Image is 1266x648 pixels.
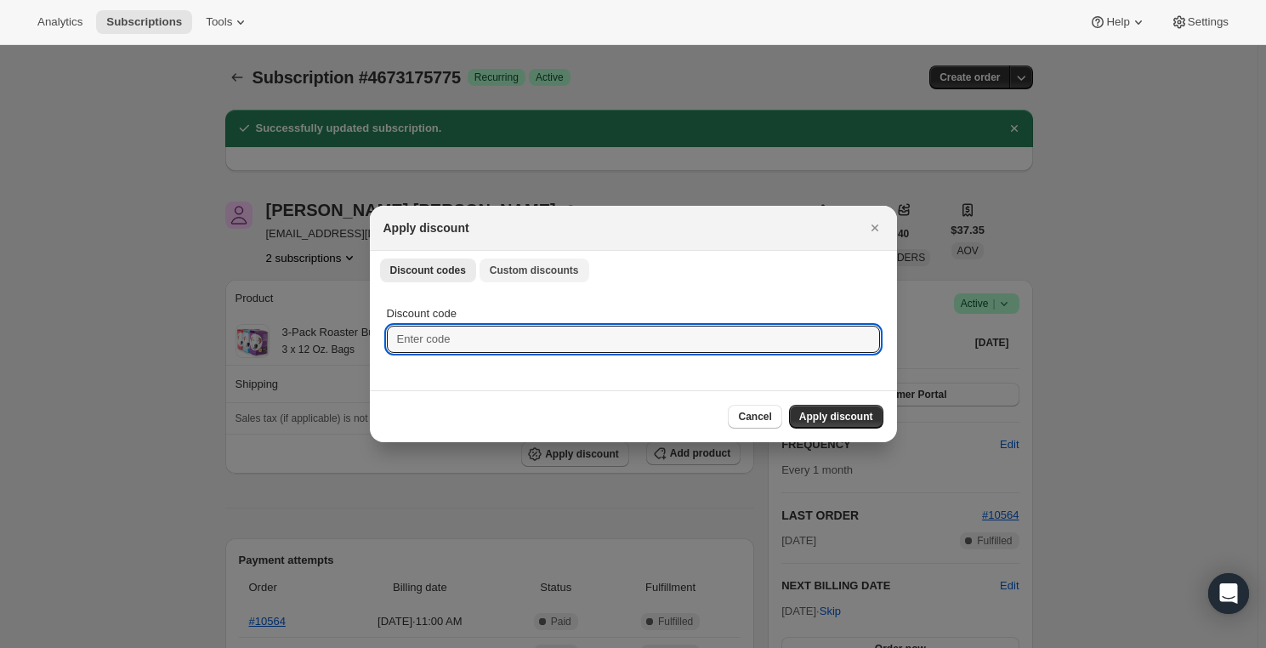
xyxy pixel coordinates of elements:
[96,10,192,34] button: Subscriptions
[490,264,579,277] span: Custom discounts
[799,410,873,423] span: Apply discount
[383,219,469,236] h2: Apply discount
[37,15,82,29] span: Analytics
[1188,15,1229,29] span: Settings
[1161,10,1239,34] button: Settings
[480,259,589,282] button: Custom discounts
[1208,573,1249,614] div: Open Intercom Messenger
[387,326,880,353] input: Enter code
[728,405,781,429] button: Cancel
[1106,15,1129,29] span: Help
[206,15,232,29] span: Tools
[387,307,457,320] span: Discount code
[380,259,476,282] button: Discount codes
[738,410,771,423] span: Cancel
[196,10,259,34] button: Tools
[789,405,883,429] button: Apply discount
[106,15,182,29] span: Subscriptions
[27,10,93,34] button: Analytics
[1079,10,1156,34] button: Help
[390,264,466,277] span: Discount codes
[863,216,887,240] button: Close
[370,288,897,390] div: Discount codes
